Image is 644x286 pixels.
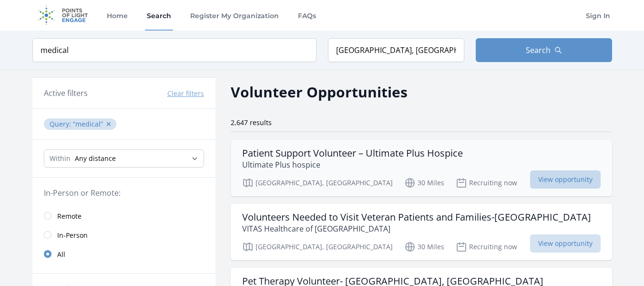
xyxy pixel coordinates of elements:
legend: In-Person or Remote: [44,187,204,199]
a: Patient Support Volunteer – Ultimate Plus Hospice Ultimate Plus hospice [GEOGRAPHIC_DATA], [GEOGR... [231,140,612,196]
p: VITAS Healthcare of [GEOGRAPHIC_DATA] [242,223,591,234]
span: Query : [50,119,73,128]
span: Search [526,44,551,56]
p: 30 Miles [404,177,444,189]
a: Volunteers Needed to Visit Veteran Patients and Families-[GEOGRAPHIC_DATA] VITAS Healthcare of [G... [231,204,612,260]
h3: Active filters [44,87,88,99]
h3: Volunteers Needed to Visit Veteran Patients and Families-[GEOGRAPHIC_DATA] [242,212,591,223]
p: Ultimate Plus hospice [242,159,463,170]
span: Remote [57,212,82,221]
span: All [57,250,65,259]
span: View opportunity [530,170,601,189]
a: All [32,244,215,264]
a: In-Person [32,225,215,244]
span: In-Person [57,231,88,240]
p: [GEOGRAPHIC_DATA], [GEOGRAPHIC_DATA] [242,177,393,189]
span: 2,647 results [231,118,272,127]
input: Keyword [32,38,317,62]
input: Location [328,38,464,62]
p: 30 Miles [404,241,444,253]
p: Recruiting now [456,177,517,189]
a: Remote [32,206,215,225]
button: Search [476,38,612,62]
h2: Volunteer Opportunities [231,81,408,103]
select: Search Radius [44,149,204,168]
q: medical [73,119,103,128]
p: [GEOGRAPHIC_DATA], [GEOGRAPHIC_DATA] [242,241,393,253]
p: Recruiting now [456,241,517,253]
button: Clear filters [167,89,204,98]
span: View opportunity [530,234,601,253]
button: ✕ [106,119,112,129]
h3: Patient Support Volunteer – Ultimate Plus Hospice [242,148,463,159]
